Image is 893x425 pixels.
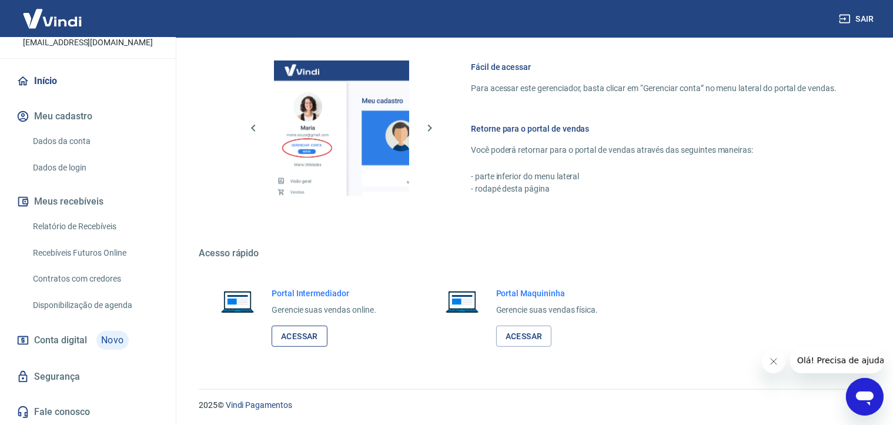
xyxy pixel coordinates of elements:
[471,144,837,156] p: Você poderá retornar para o portal de vendas através das seguintes maneiras:
[272,304,376,316] p: Gerencie suas vendas online.
[272,287,376,299] h6: Portal Intermediador
[23,36,153,49] p: [EMAIL_ADDRESS][DOMAIN_NAME]
[199,247,865,259] h5: Acesso rápido
[496,326,552,347] a: Acessar
[28,129,162,153] a: Dados da conta
[274,61,409,196] img: Imagem da dashboard mostrando o botão de gerenciar conta na sidebar no lado esquerdo
[34,332,87,349] span: Conta digital
[96,331,129,350] span: Novo
[471,183,837,195] p: - rodapé desta página
[14,326,162,354] a: Conta digitalNovo
[226,400,292,410] a: Vindi Pagamentos
[471,170,837,183] p: - parte inferior do menu lateral
[14,1,91,36] img: Vindi
[199,399,865,411] p: 2025 ©
[496,287,598,299] h6: Portal Maquininha
[471,82,837,95] p: Para acessar este gerenciador, basta clicar em “Gerenciar conta” no menu lateral do portal de ven...
[14,189,162,215] button: Meus recebíveis
[28,267,162,291] a: Contratos com credores
[790,347,884,373] iframe: Mensagem da empresa
[14,399,162,425] a: Fale conosco
[471,61,837,73] h6: Fácil de acessar
[28,156,162,180] a: Dados de login
[762,350,785,373] iframe: Fechar mensagem
[28,241,162,265] a: Recebíveis Futuros Online
[272,326,327,347] a: Acessar
[437,287,487,316] img: Imagem de um notebook aberto
[28,293,162,317] a: Disponibilização de agenda
[7,8,99,18] span: Olá! Precisa de ajuda?
[14,103,162,129] button: Meu cadastro
[28,215,162,239] a: Relatório de Recebíveis
[846,378,884,416] iframe: Botão para abrir a janela de mensagens
[837,8,879,30] button: Sair
[496,304,598,316] p: Gerencie suas vendas física.
[14,68,162,94] a: Início
[471,123,837,135] h6: Retorne para o portal de vendas
[14,364,162,390] a: Segurança
[213,287,262,316] img: Imagem de um notebook aberto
